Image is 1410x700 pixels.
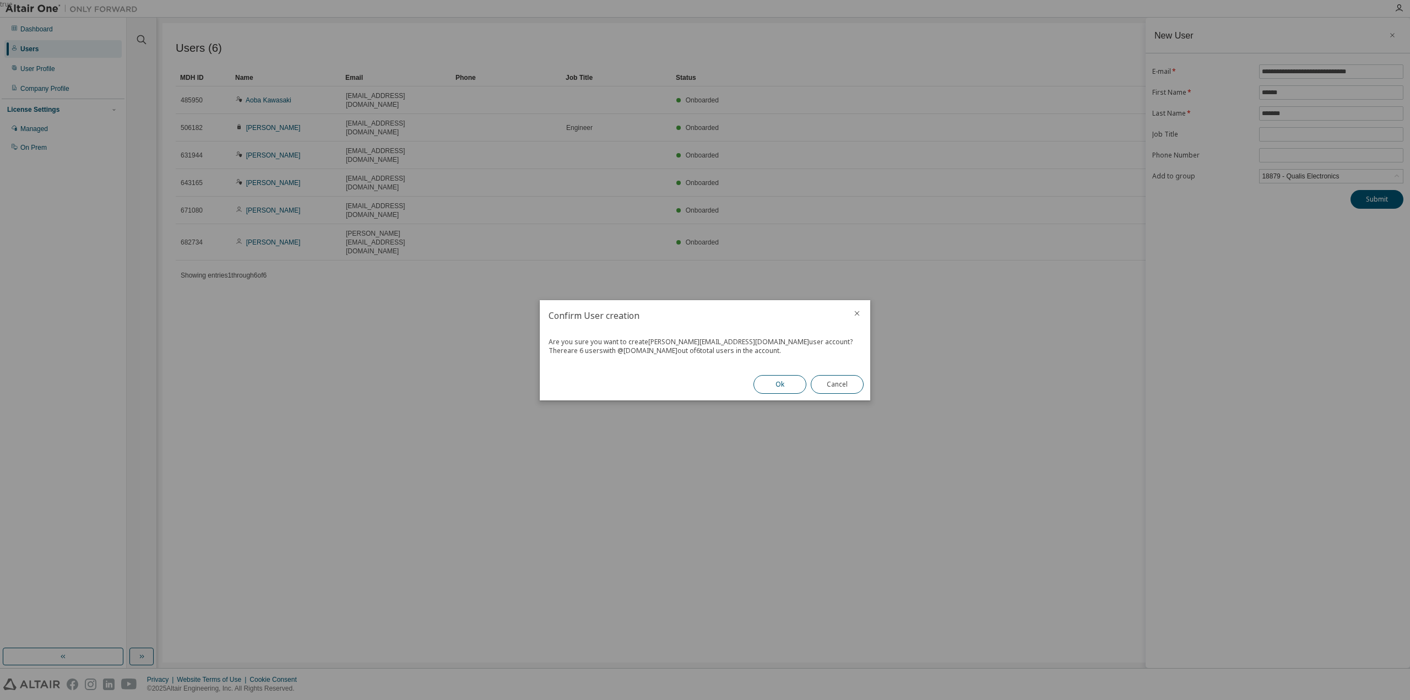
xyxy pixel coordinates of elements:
[753,375,806,394] button: Ok
[549,346,861,355] div: There are 6 users with @ [DOMAIN_NAME] out of 6 total users in the account.
[853,309,861,318] button: close
[540,300,844,331] h2: Confirm User creation
[811,375,864,394] button: Cancel
[549,338,861,346] div: Are you sure you want to create [PERSON_NAME][EMAIL_ADDRESS][DOMAIN_NAME] user account?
